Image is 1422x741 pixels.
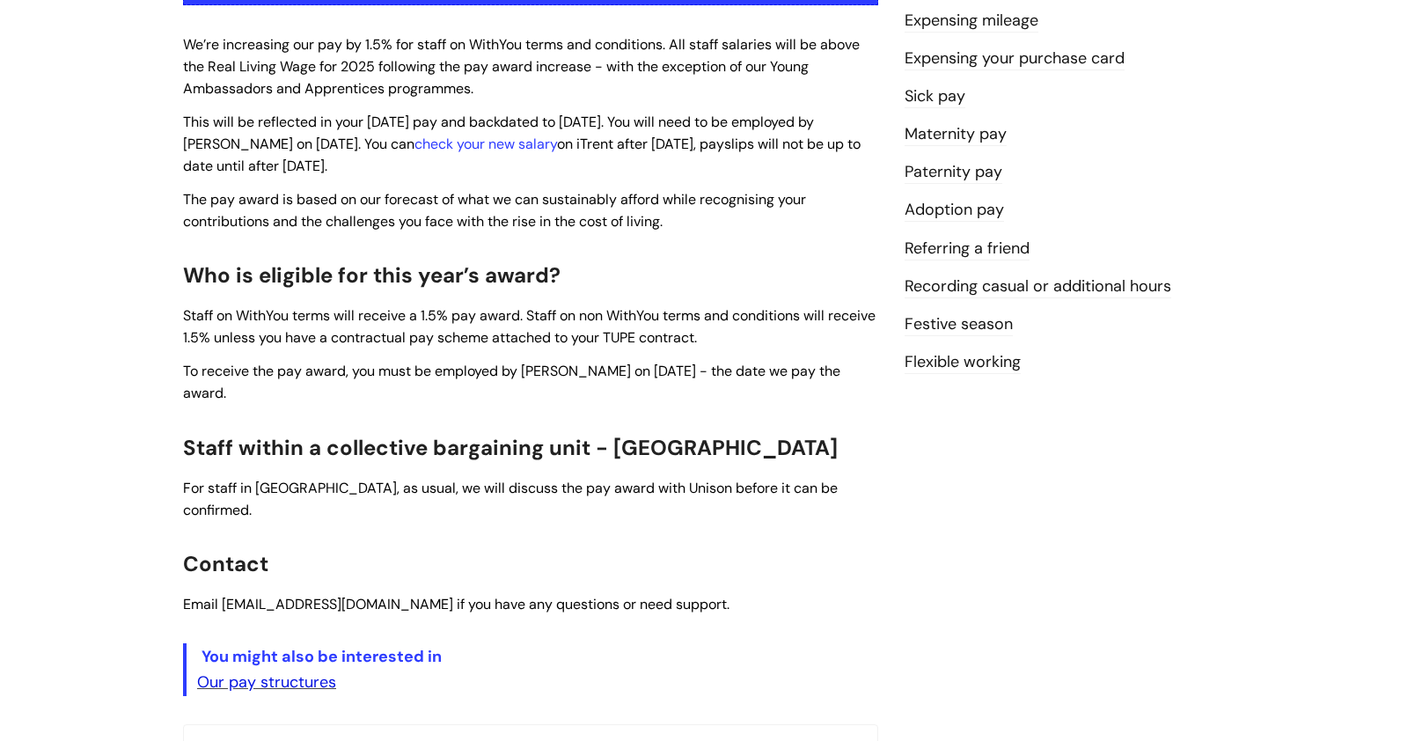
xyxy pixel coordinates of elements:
span: The pay award is based on our forecast of what we can sustainably afford while recognising your c... [183,190,806,231]
span: Email [EMAIL_ADDRESS][DOMAIN_NAME] if you have any questions or need support. [183,595,729,613]
span: We’re increasing our pay by 1.5% for staff on WithYou terms and conditions. All staff salaries wi... [183,35,860,98]
span: To receive the pay award, you must be employed by [PERSON_NAME] on [DATE] - the date we pay the a... [183,362,840,402]
a: Adoption pay [905,199,1004,222]
span: This will be reflected in your [DATE] pay and backdated to [DATE]. You will need to be employed b... [183,113,861,175]
a: Festive season [905,313,1013,336]
a: Paternity pay [905,161,1002,184]
a: Our pay structures [197,671,336,693]
a: Expensing your purchase card [905,48,1125,70]
a: Referring a friend [905,238,1030,260]
a: Sick pay [905,85,965,108]
span: For staff in [GEOGRAPHIC_DATA], as usual, we will discuss the pay award with Unison before it can... [183,479,838,519]
a: check your new salary [414,135,557,153]
a: Maternity pay [905,123,1007,146]
span: You might also be interested in [202,646,442,667]
span: Who is eligible for this year’s award? [183,261,561,289]
a: Flexible working [905,351,1021,374]
span: Contact [183,550,268,577]
a: Expensing mileage [905,10,1038,33]
span: Staff on WithYou terms will receive a 1.5% pay award. Staff on non WithYou terms and conditions w... [183,306,876,347]
a: Recording casual or additional hours [905,275,1171,298]
span: Staff within a collective bargaining unit - [GEOGRAPHIC_DATA] [183,434,838,461]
